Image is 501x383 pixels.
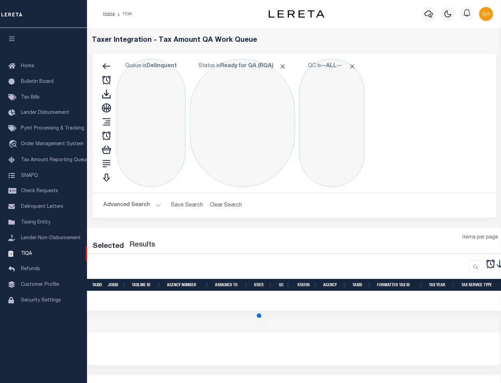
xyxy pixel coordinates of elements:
th: Status [293,279,320,291]
span: TIQA [21,251,32,256]
div: Click to Edit [117,59,185,187]
th: TaxLine ID [129,279,164,291]
img: logo-dark.svg [269,10,324,18]
th: Formatted Tax ID [374,279,426,291]
span: Tax Bills [21,95,40,100]
div: Click to Edit [190,59,295,187]
span: Customer Profile [21,282,59,287]
th: Tax Year [426,279,459,291]
label: Results [129,240,155,251]
th: Assigned To [212,279,251,291]
th: TaxID [350,279,374,291]
span: Items per page [462,234,498,242]
span: Click to Remove [349,63,356,70]
b: --ALL-- [321,63,342,69]
b: Ready for QA (RQA) [220,63,286,69]
span: Pymt Processing & Tracking [21,126,84,131]
span: Delinquent Letters [21,204,63,209]
b: Delinquent [146,63,177,69]
span: SNAPQ [21,173,38,178]
i: travel_explore [8,140,19,149]
span: Lender Disbursement [21,110,69,115]
div: Selected [93,241,124,252]
a: Home [103,12,115,16]
span: Security Settings [21,298,61,303]
button: Clear Search [207,198,245,212]
span: Click to Remove [279,63,286,70]
li: TIQA [115,11,132,17]
span: Home [21,64,34,69]
th: QC [276,279,293,291]
span: Tax Amount Reporting Queue [21,158,89,163]
div: Click to Edit [299,59,365,187]
span: Check Requests [21,189,58,194]
span: Taxing Entity [21,220,50,225]
th: JobID [105,279,129,291]
th: Agency Number [164,279,212,291]
span: Bulletin Board [21,79,54,84]
h5: Taxer Integration - Tax Amount QA Work Queue [92,36,496,45]
button: Advanced Search [103,198,161,212]
th: TaxID [89,279,105,291]
span: Refunds [21,267,40,272]
span: Order Management System [21,142,83,147]
th: State [251,279,276,291]
img: svg+xml;base64,PHN2ZyB4bWxucz0iaHR0cDovL3d3dy53My5vcmcvMjAwMC9zdmciIHBvaW50ZXItZXZlbnRzPSJub25lIi... [479,7,493,21]
button: Save Search [167,198,207,212]
th: Agency [320,279,350,291]
span: Lender Non-Disbursement [21,236,81,241]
